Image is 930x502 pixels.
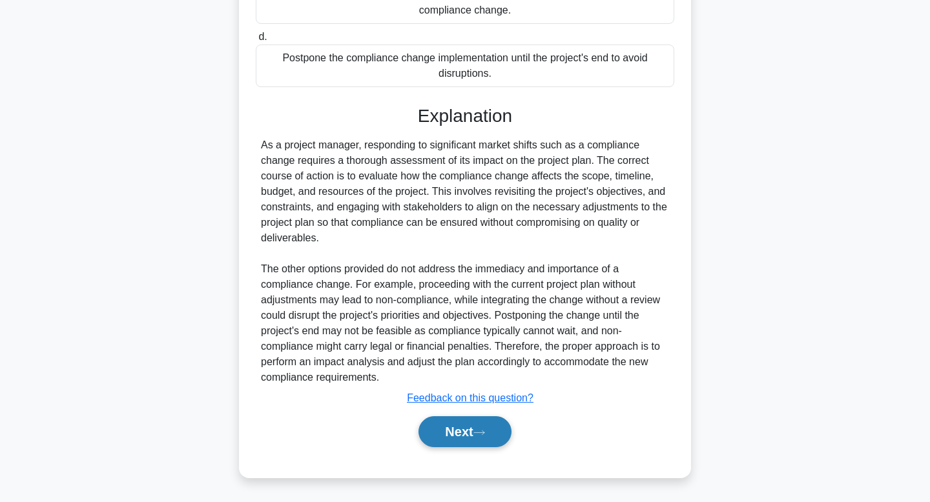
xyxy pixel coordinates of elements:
[263,105,666,127] h3: Explanation
[407,392,533,403] a: Feedback on this question?
[418,416,511,447] button: Next
[256,45,674,87] div: Postpone the compliance change implementation until the project's end to avoid disruptions.
[261,137,669,385] div: As a project manager, responding to significant market shifts such as a compliance change require...
[258,31,267,42] span: d.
